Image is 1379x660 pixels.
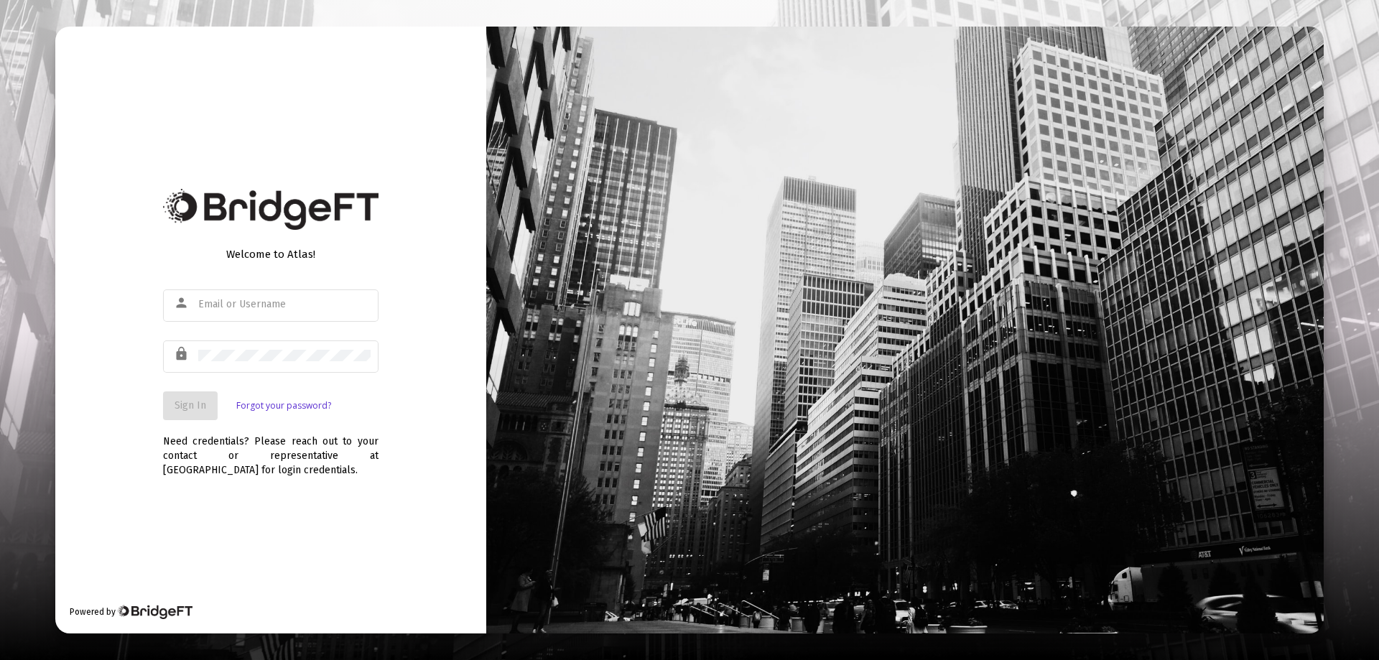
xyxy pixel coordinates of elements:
img: Bridge Financial Technology Logo [117,605,192,619]
div: Welcome to Atlas! [163,247,379,261]
button: Sign In [163,391,218,420]
a: Forgot your password? [236,399,331,413]
mat-icon: person [174,294,191,312]
input: Email or Username [198,299,371,310]
div: Powered by [70,605,192,619]
span: Sign In [175,399,206,412]
div: Need credentials? Please reach out to your contact or representative at [GEOGRAPHIC_DATA] for log... [163,420,379,478]
mat-icon: lock [174,345,191,363]
img: Bridge Financial Technology Logo [163,189,379,230]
